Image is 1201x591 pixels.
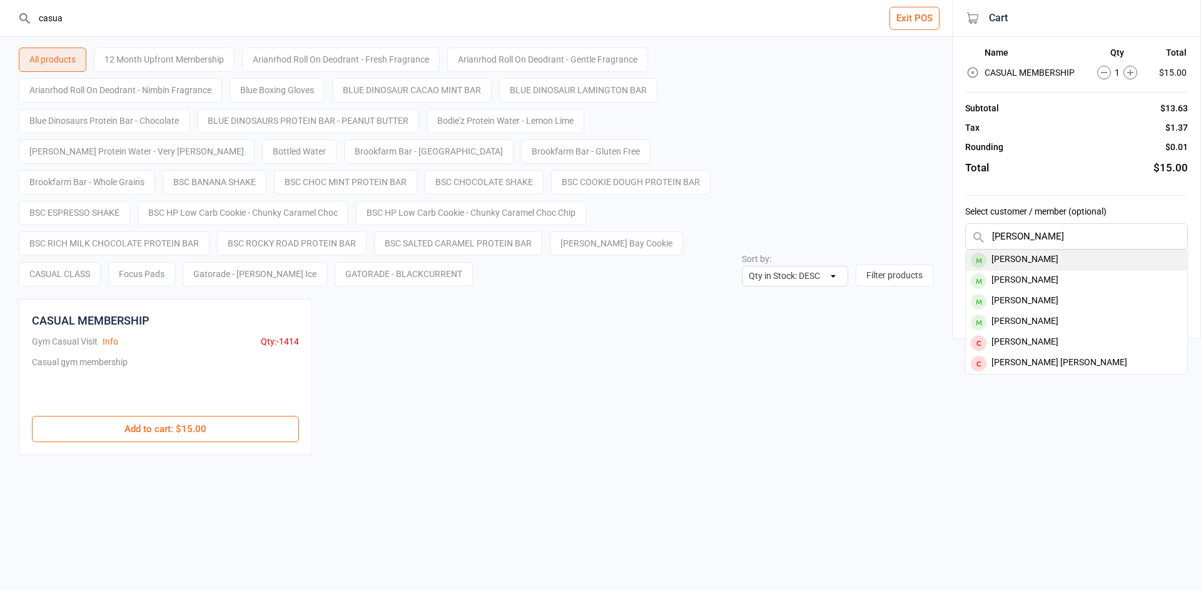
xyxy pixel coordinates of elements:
label: Select customer / member (optional) [965,205,1188,218]
div: BSC HP Low Carb Cookie - Chunky Caramel Choc [138,201,348,225]
div: $15.00 [1153,160,1188,176]
td: CASUAL MEMBERSHIP [985,64,1085,81]
div: BSC COOKIE DOUGH PROTEIN BAR [551,170,711,194]
div: BSC ROCKY ROAD PROTEIN BAR [217,231,367,256]
div: Bottled Water [262,139,337,164]
div: [PERSON_NAME] [966,291,1187,312]
th: Total [1150,48,1187,63]
button: Exit POS [889,7,940,30]
div: BSC CHOCOLATE SHAKE [425,170,544,194]
div: Rounding [965,141,1003,154]
div: Gym Casual Visit [32,335,98,348]
div: BSC SALTED CARAMEL PROTEIN BAR [374,231,542,256]
div: BSC CHOC MINT PROTEIN BAR [274,170,417,194]
label: Sort by: [742,254,771,264]
div: Tax [965,121,980,134]
th: Name [985,48,1085,63]
div: Qty: -1414 [261,335,299,348]
div: BLUE DINOSAURS PROTEIN BAR - PEANUT BUTTER [197,109,419,133]
div: CASUAL MEMBERSHIP [32,312,149,329]
div: [PERSON_NAME] [966,333,1187,353]
div: All products [19,48,86,72]
div: [PERSON_NAME] Bay Cookie [550,231,683,256]
div: [PERSON_NAME] Protein Water - Very [PERSON_NAME] [19,139,255,164]
div: Brookfarm Bar - Whole Grains [19,170,155,194]
button: Filter products [856,265,933,286]
div: $13.63 [1160,102,1188,115]
div: BSC BANANA SHAKE [163,170,266,194]
div: 1 [1085,66,1148,79]
th: Qty [1085,48,1148,63]
div: BLUE DINOSAUR CACAO MINT BAR [332,78,492,103]
div: Blue Dinosaurs Protein Bar - Chocolate [19,109,190,133]
div: $1.37 [1165,121,1188,134]
div: Bodie'z Protein Water - Lemon Lime [427,109,584,133]
div: CASUAL CLASS [19,262,101,286]
div: Arianrhod Roll On Deodrant - Gentle Fragrance [447,48,648,72]
div: [PERSON_NAME] [PERSON_NAME] [966,353,1187,374]
input: Search by name or scan member number [965,223,1188,250]
div: BSC ESPRESSO SHAKE [19,201,130,225]
div: Arianrhod Roll On Deodrant - Nimbin Fragrance [19,78,222,103]
div: 12 Month Upfront Membership [94,48,235,72]
td: $15.00 [1150,64,1187,81]
div: Arianrhod Roll On Deodrant - Fresh Fragrance [242,48,440,72]
div: [PERSON_NAME] [966,250,1187,271]
div: BSC RICH MILK CHOCOLATE PROTEIN BAR [19,231,210,256]
div: Brookfarm Bar - Gluten Free [521,139,651,164]
div: BLUE DINOSAUR LAMINGTON BAR [499,78,657,103]
div: Casual gym membership [32,356,128,403]
div: Total [965,160,989,176]
button: Info [103,335,118,348]
button: Add to cart: $15.00 [32,416,299,442]
div: BSC HP Low Carb Cookie - Chunky Caramel Choc Chip [356,201,586,225]
div: Brookfarm Bar - [GEOGRAPHIC_DATA] [344,139,514,164]
div: Blue Boxing Gloves [230,78,325,103]
div: [PERSON_NAME] [966,271,1187,291]
div: Focus Pads [108,262,175,286]
div: GATORADE - BLACKCURRENT [335,262,473,286]
div: $0.01 [1165,141,1188,154]
div: [PERSON_NAME] [966,312,1187,333]
div: Subtotal [965,102,999,115]
div: Gatorade - [PERSON_NAME] Ice [183,262,327,286]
